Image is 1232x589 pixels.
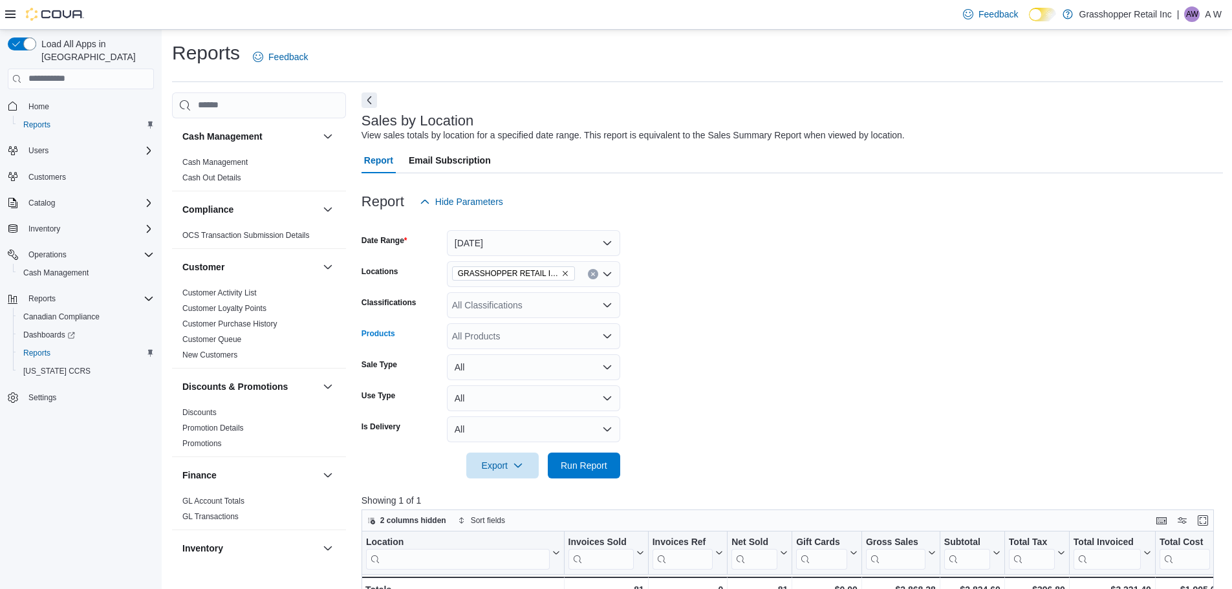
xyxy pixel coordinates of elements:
span: Reports [18,345,154,361]
a: New Customers [182,350,237,359]
p: Showing 1 of 1 [362,494,1223,507]
button: Net Sold [731,536,788,569]
label: Locations [362,266,398,277]
button: Finance [320,467,336,483]
span: Feedback [268,50,308,63]
span: Customer Queue [182,334,241,345]
div: Total Cost [1160,536,1210,569]
button: Reports [13,344,159,362]
span: Catalog [23,195,154,211]
button: Total Tax [1009,536,1065,569]
div: Net Sold [731,536,777,548]
span: Reports [23,348,50,358]
button: Customer [320,259,336,275]
a: Settings [23,390,61,405]
div: View sales totals by location for a specified date range. This report is equivalent to the Sales ... [362,129,905,142]
button: Remove GRASSHOPPER RETAIL INC - Downtown from selection in this group [561,270,569,277]
h3: Report [362,194,404,209]
label: Products [362,328,395,339]
a: Dashboards [13,326,159,344]
span: Catalog [28,198,55,208]
button: Cash Management [13,264,159,282]
button: Location [366,536,560,569]
span: Reports [23,291,154,306]
span: Customer Activity List [182,288,257,298]
a: Customer Purchase History [182,319,277,328]
span: Operations [28,250,67,260]
button: 2 columns hidden [362,513,451,528]
span: Customer Loyalty Points [182,303,266,314]
span: Cash Out Details [182,173,241,183]
span: Inventory [28,224,60,234]
button: Compliance [182,203,318,216]
button: Display options [1174,513,1190,528]
span: GL Transactions [182,511,239,522]
button: Customer [182,261,318,273]
span: Canadian Compliance [23,312,100,322]
button: Operations [23,247,72,262]
span: Customers [23,169,154,185]
a: Feedback [958,1,1023,27]
button: Hide Parameters [415,189,508,215]
span: Washington CCRS [18,363,154,379]
span: Settings [28,392,56,403]
button: Open list of options [602,331,612,341]
h3: Discounts & Promotions [182,380,288,393]
span: Report [364,147,393,173]
span: Dark Mode [1029,21,1030,22]
button: Reports [3,290,159,308]
span: New Customers [182,350,237,360]
button: Invoices Sold [568,536,643,569]
span: Load All Apps in [GEOGRAPHIC_DATA] [36,37,154,63]
div: Total Tax [1009,536,1055,548]
h3: Finance [182,469,217,482]
span: Run Report [561,459,607,472]
a: Cash Out Details [182,173,241,182]
span: Customers [28,172,66,182]
button: Gross Sales [866,536,936,569]
button: Reports [23,291,61,306]
span: Home [23,98,154,114]
button: All [447,354,620,380]
div: Net Sold [731,536,777,569]
a: Feedback [248,44,313,70]
a: [US_STATE] CCRS [18,363,96,379]
button: Next [362,92,377,108]
span: Inventory [23,221,154,237]
h3: Customer [182,261,224,273]
div: Invoices Sold [568,536,633,569]
span: [US_STATE] CCRS [23,366,91,376]
button: Finance [182,469,318,482]
button: Inventory [23,221,65,237]
button: Gift Cards [796,536,858,569]
h3: Inventory [182,542,223,555]
button: Inventory [182,542,318,555]
span: Cash Management [18,265,154,281]
span: Cash Management [182,157,248,167]
div: Total Invoiced [1074,536,1141,548]
button: Operations [3,246,159,264]
button: Catalog [23,195,60,211]
span: Users [28,145,49,156]
nav: Complex example [8,92,154,441]
div: Subtotal [944,536,990,548]
span: Reports [18,117,154,133]
button: Inventory [320,541,336,556]
span: Hide Parameters [435,195,503,208]
span: Discounts [182,407,217,418]
a: Customers [23,169,71,185]
button: Enter fullscreen [1195,513,1211,528]
button: Discounts & Promotions [182,380,318,393]
span: Settings [23,389,154,405]
a: Reports [18,345,56,361]
button: Cash Management [320,129,336,144]
button: Run Report [548,453,620,478]
button: Canadian Compliance [13,308,159,326]
span: Email Subscription [409,147,491,173]
span: GRASSHOPPER RETAIL INC - Downtown [452,266,575,281]
h1: Reports [172,40,240,66]
a: Discounts [182,408,217,417]
a: Home [23,99,54,114]
span: Dashboards [23,330,75,340]
span: Dashboards [18,327,154,343]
